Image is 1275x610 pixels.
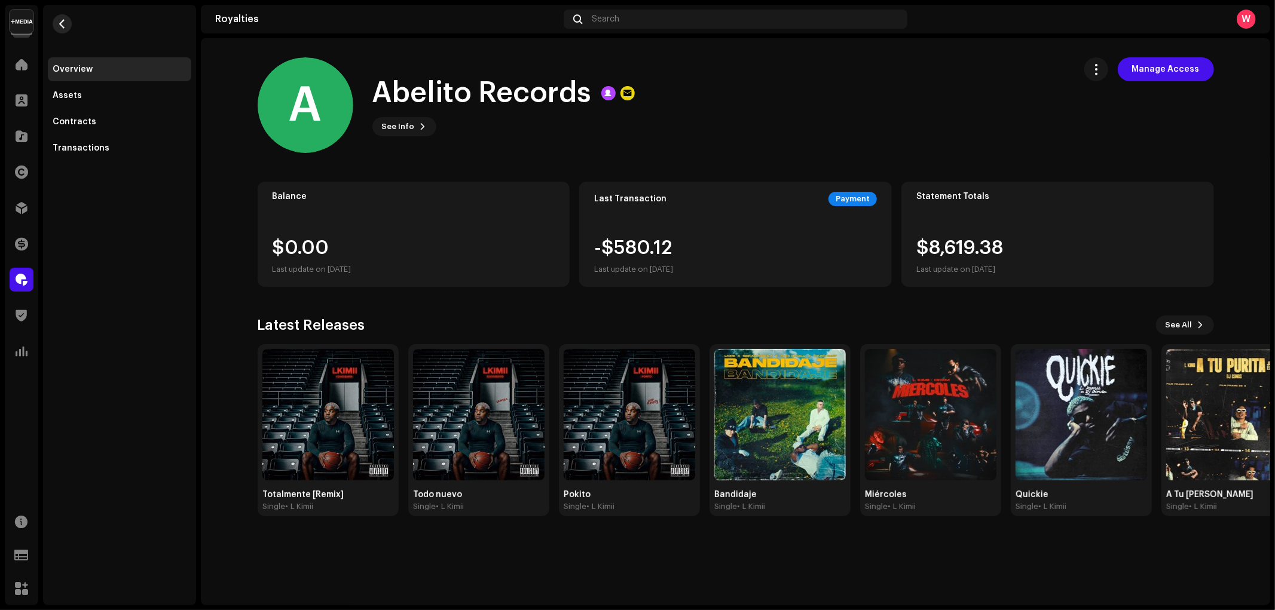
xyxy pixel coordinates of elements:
div: W [1237,10,1256,29]
h3: Latest Releases [258,315,365,335]
div: Bandidaje [714,490,846,499]
div: • L Kimii [436,502,464,511]
div: A [258,57,353,153]
img: 8fa95a77-16b8-4e23-832b-36b339802532 [262,349,394,480]
h1: Abelito Records [372,74,592,112]
div: • L Kimii [586,502,614,511]
div: Single [714,502,737,511]
div: Statement Totals [916,192,1199,201]
div: Miércoles [865,490,996,499]
div: Last Transaction [594,194,666,204]
re-m-nav-item: Transactions [48,136,191,160]
re-m-nav-item: Assets [48,84,191,108]
div: Single [1166,502,1189,511]
span: Search [592,14,619,24]
span: Manage Access [1132,57,1200,81]
div: Royalties [215,14,559,24]
re-o-card-value: Balance [258,182,570,287]
img: e5399f83-32f9-4b2e-bcad-f95798d5b8da [865,349,996,480]
div: • L Kimii [1038,502,1066,511]
div: Last update on [DATE] [594,262,673,277]
div: Single [413,502,436,511]
div: Single [1016,502,1038,511]
re-o-card-value: Statement Totals [901,182,1214,287]
div: Single [262,502,285,511]
span: See All [1166,313,1193,337]
div: Pokito [564,490,695,499]
div: • L Kimii [888,502,916,511]
img: 874e68e3-a604-4c2f-9b4f-07dcbe9cc980 [413,349,545,480]
img: 88027a67-ff24-40da-b9ea-11996c1d4100 [1016,349,1147,480]
div: • L Kimii [1189,502,1217,511]
div: Quickie [1016,490,1147,499]
div: Single [564,502,586,511]
div: Last update on [DATE] [916,262,1003,277]
div: Contracts [53,117,96,127]
div: Single [865,502,888,511]
button: Manage Access [1118,57,1214,81]
re-m-nav-item: Overview [48,57,191,81]
span: See Info [382,115,415,139]
img: 2c517b4c-0aa7-43f8-a923-f81730fe8009 [564,349,695,480]
img: f767f8fc-fb31-4471-80a9-5d72ef6b2bb3 [714,349,846,480]
div: Balance [273,192,555,201]
div: Totalmente [Remix] [262,490,394,499]
div: Todo nuevo [413,490,545,499]
button: See All [1156,315,1214,335]
div: • L Kimii [285,502,313,511]
div: Payment [828,192,877,206]
div: • L Kimii [737,502,765,511]
div: Last update on [DATE] [273,262,351,277]
button: See Info [372,117,436,136]
re-m-nav-item: Contracts [48,110,191,134]
div: Overview [53,65,93,74]
div: Assets [53,91,82,100]
div: Transactions [53,143,109,153]
img: d0ab9f93-6901-4547-93e9-494644ae73ba [10,10,33,33]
